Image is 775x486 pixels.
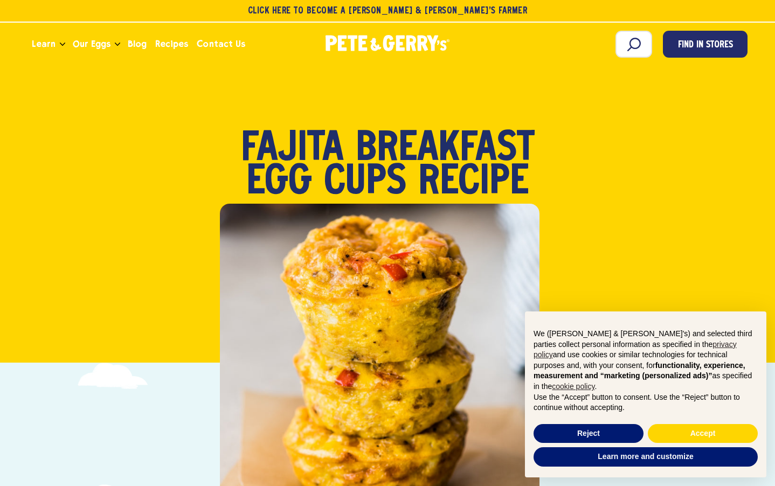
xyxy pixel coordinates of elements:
[123,30,151,59] a: Blog
[356,133,535,166] span: Breakfast
[534,424,643,443] button: Reject
[60,43,65,46] button: Open the dropdown menu for Learn
[32,37,56,51] span: Learn
[534,392,758,413] p: Use the “Accept” button to consent. Use the “Reject” button to continue without accepting.
[418,166,529,199] span: Recipe
[534,447,758,467] button: Learn more and customize
[246,166,312,199] span: Egg
[27,30,60,59] a: Learn
[192,30,249,59] a: Contact Us
[197,37,245,51] span: Contact Us
[241,133,344,166] span: Fajita
[324,166,406,199] span: Cups
[73,37,110,51] span: Our Eggs
[615,31,652,58] input: Search
[155,37,188,51] span: Recipes
[115,43,120,46] button: Open the dropdown menu for Our Eggs
[663,31,748,58] a: Find in Stores
[68,30,115,59] a: Our Eggs
[128,37,147,51] span: Blog
[534,329,758,392] p: We ([PERSON_NAME] & [PERSON_NAME]'s) and selected third parties collect personal information as s...
[678,38,733,53] span: Find in Stores
[151,30,192,59] a: Recipes
[648,424,758,443] button: Accept
[552,382,594,391] a: cookie policy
